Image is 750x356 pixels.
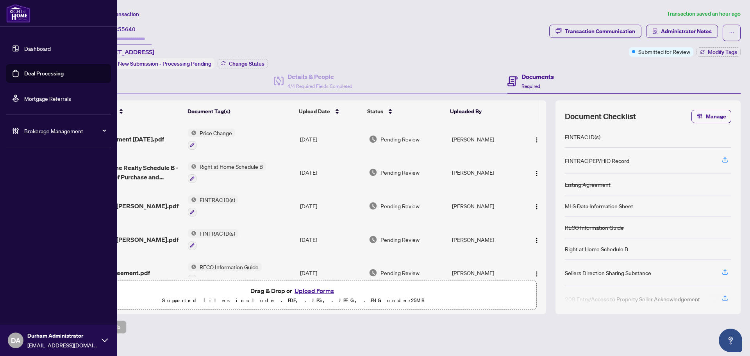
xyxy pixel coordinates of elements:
span: Pending Review [380,202,420,210]
span: New Submission - Processing Pending [118,60,211,67]
span: Right At Home Realty Schedule B - Agreement of Purchase and Sale.pdf [80,163,182,182]
div: FINTRAC ID(s) [565,132,600,141]
a: Deal Processing [24,70,64,77]
img: Logo [534,237,540,243]
article: Transaction saved an hour ago [667,9,741,18]
span: solution [652,29,658,34]
span: [STREET_ADDRESS] [97,47,154,57]
button: Logo [530,166,543,179]
button: Open asap [719,329,742,352]
th: Status [364,100,447,122]
span: Modify Tags [708,49,737,55]
span: RECO Information Guide [196,263,262,271]
img: Document Status [369,135,377,143]
span: Pending Review [380,135,420,143]
img: Document Status [369,235,377,244]
span: Durham Administrator [27,331,98,340]
img: Document Status [369,268,377,277]
img: Status Icon [188,229,196,238]
span: 55640 [118,26,136,33]
button: Change Status [218,59,268,68]
button: Status IconPrice Change [188,129,235,150]
img: Status Icon [188,162,196,171]
button: Upload Forms [292,286,336,296]
span: Pending Review [380,235,420,244]
td: [PERSON_NAME] [449,189,522,223]
button: Manage [691,110,731,123]
button: Status IconRight at Home Schedule B [188,162,266,183]
div: Transaction Communication [565,25,635,38]
span: FINTRAC ID(s) [196,229,238,238]
span: Pending Review [380,268,420,277]
td: [PERSON_NAME] [449,256,522,290]
span: DA [11,335,21,346]
span: Drag & Drop orUpload FormsSupported files include .PDF, .JPG, .JPEG, .PNG under25MB [50,281,536,310]
span: Administrator Notes [661,25,712,38]
img: Logo [534,170,540,177]
img: Document Status [369,168,377,177]
span: 2 FINTRAC - [PERSON_NAME].pdf [80,201,179,211]
div: FINTRAC PEP/HIO Record [565,156,629,165]
span: Price Amendment [DATE].pdf [80,134,164,144]
span: 4/4 Required Fields Completed [287,83,352,89]
td: [PERSON_NAME] [449,223,522,256]
button: Logo [530,267,543,279]
td: [DATE] [297,189,366,223]
div: Sellers Direction Sharing Substance [565,268,651,277]
span: [EMAIL_ADDRESS][DOMAIN_NAME] [27,341,98,349]
span: Submitted for Review [638,47,690,56]
span: Upload Date [299,107,330,116]
span: Manage [706,110,726,123]
td: [PERSON_NAME] [449,156,522,190]
th: (7) File Name [77,100,184,122]
span: Required [521,83,540,89]
span: Right at Home Schedule B [196,162,266,171]
span: Pending Review [380,168,420,177]
img: Logo [534,204,540,210]
button: Status IconFINTRAC ID(s) [188,229,238,250]
button: Logo [530,233,543,246]
button: Administrator Notes [646,25,718,38]
a: Dashboard [24,45,51,52]
span: Status [367,107,383,116]
button: Logo [530,200,543,212]
th: Document Tag(s) [184,100,296,122]
span: FINTRAC ID(s) [196,195,238,204]
img: Document Status [369,202,377,210]
button: Transaction Communication [549,25,641,38]
span: ellipsis [729,30,734,36]
a: Mortgage Referrals [24,95,71,102]
div: Status: [97,58,214,69]
h4: Details & People [287,72,352,81]
img: Status Icon [188,263,196,271]
button: Status IconFINTRAC ID(s) [188,195,238,216]
h4: Documents [521,72,554,81]
img: Logo [534,271,540,277]
span: Change Status [229,61,264,66]
span: Price Change [196,129,235,137]
td: [DATE] [297,122,366,156]
div: MLS Data Information Sheet [565,202,633,210]
div: RECO Information Guide [565,223,624,232]
button: Logo [530,133,543,145]
span: Document Checklist [565,111,636,122]
td: [DATE] [297,256,366,290]
div: Right at Home Schedule B [565,245,628,253]
img: logo [6,4,30,23]
th: Uploaded By [447,100,520,122]
button: Status IconRECO Information Guide [188,263,262,284]
span: Brokerage Management [24,127,105,135]
img: Status Icon [188,129,196,137]
th: Upload Date [296,100,364,122]
span: 2 FINTRAC - [PERSON_NAME].pdf [80,235,179,244]
span: View Transaction [97,11,139,18]
span: Drag & Drop or [250,286,336,296]
img: Status Icon [188,195,196,204]
button: Modify Tags [696,47,741,57]
p: Supported files include .PDF, .JPG, .JPEG, .PNG under 25 MB [55,296,532,305]
td: [DATE] [297,156,366,190]
div: Listing Agreement [565,180,611,189]
td: [DATE] [297,223,366,256]
td: [PERSON_NAME] [449,122,522,156]
img: Logo [534,137,540,143]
